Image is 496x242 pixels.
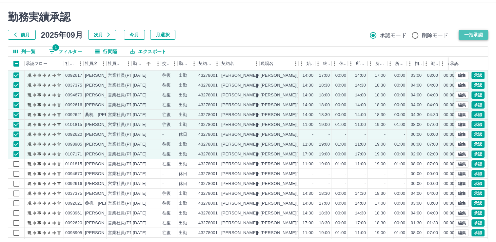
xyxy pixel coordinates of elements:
[153,59,163,69] button: メニュー
[471,210,485,217] button: 承認
[449,57,483,71] div: 承認
[394,92,405,98] div: 00:00
[471,121,485,128] button: 承認
[221,141,302,148] div: [PERSON_NAME][GEOGRAPHIC_DATA]
[303,102,313,108] div: 14:00
[335,72,346,79] div: 00:00
[307,57,314,71] div: 始業
[47,103,51,107] text: Ａ
[323,57,330,71] div: 終業
[355,102,366,108] div: 14:00
[26,57,48,71] div: 承認フロー
[444,72,454,79] div: 00:00
[303,112,313,118] div: 14:00
[471,82,485,89] button: 承認
[380,31,407,39] span: 承認モード
[471,131,485,138] button: 承認
[162,102,171,108] div: 往復
[85,92,121,98] div: [PERSON_NAME]
[179,122,187,128] div: 出勤
[459,30,488,40] button: 一括承認
[303,141,313,148] div: 11:00
[76,59,86,69] button: メニュー
[52,44,59,51] span: 1
[444,151,454,157] div: 00:00
[179,82,187,89] div: 出勤
[108,151,142,157] div: 営業社員(PT契約)
[177,57,197,71] div: 勤務区分
[303,122,313,128] div: 11:00
[427,151,438,157] div: 02:00
[133,72,147,79] div: [DATE]
[335,82,346,89] div: 00:00
[261,131,350,138] div: [PERSON_NAME][GEOGRAPHIC_DATA]分室
[47,152,51,156] text: Ａ
[221,102,302,108] div: [PERSON_NAME][GEOGRAPHIC_DATA]
[375,102,386,108] div: 18:00
[411,141,422,148] div: 08:00
[355,151,366,157] div: 17:00
[365,131,366,138] div: -
[198,92,218,98] div: 43278001
[335,141,346,148] div: 01:00
[28,122,31,127] text: 現
[162,141,171,148] div: 往復
[65,122,82,128] div: 0101815
[88,30,116,40] button: 次月
[65,72,82,79] div: 0092617
[471,200,485,207] button: 承認
[455,82,469,89] button: 編集
[355,72,366,79] div: 14:00
[375,151,386,157] div: 19:00
[28,152,31,156] text: 現
[345,131,346,138] div: -
[394,141,405,148] div: 01:00
[198,151,218,157] div: 43278001
[65,131,82,138] div: 0092620
[108,141,142,148] div: 営業社員(PT契約)
[57,73,61,78] text: 営
[259,57,299,71] div: 現場名
[447,57,455,71] div: 遅刻等
[108,102,142,108] div: 営業社員(PT契約)
[261,57,273,71] div: 現場名
[355,112,366,118] div: 14:00
[455,111,469,118] button: 編集
[198,131,218,138] div: 43278001
[57,93,61,97] text: 営
[299,57,315,71] div: 始業
[375,82,386,89] div: 18:30
[65,92,82,98] div: 0094670
[125,47,171,56] button: エクスポート
[471,91,485,99] button: 承認
[431,57,438,71] div: 勤務
[124,59,133,69] button: メニュー
[37,122,41,127] text: 事
[108,92,142,98] div: 営業社員(PT契約)
[108,161,142,167] div: 営業社員(PT契約)
[65,151,82,157] div: 0107171
[57,103,61,107] text: 営
[455,101,469,109] button: 編集
[133,131,147,138] div: [DATE]
[319,92,330,98] div: 18:00
[455,131,469,138] button: 編集
[57,132,61,137] text: 営
[394,112,405,118] div: 00:00
[394,122,405,128] div: 01:00
[85,151,121,157] div: [PERSON_NAME]
[162,122,171,128] div: 往復
[162,112,171,118] div: 往復
[471,170,485,177] button: 承認
[37,103,41,107] text: 事
[84,57,107,71] div: 社員名
[427,82,438,89] div: 04:00
[315,57,331,71] div: 終業
[221,151,302,157] div: [PERSON_NAME][GEOGRAPHIC_DATA]
[261,72,350,79] div: [PERSON_NAME][GEOGRAPHIC_DATA]分室
[179,131,187,138] div: 休日
[411,122,422,128] div: 08:00
[108,131,142,138] div: 営業社員(PT契約)
[47,83,51,88] text: Ａ
[367,57,387,71] div: 所定終業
